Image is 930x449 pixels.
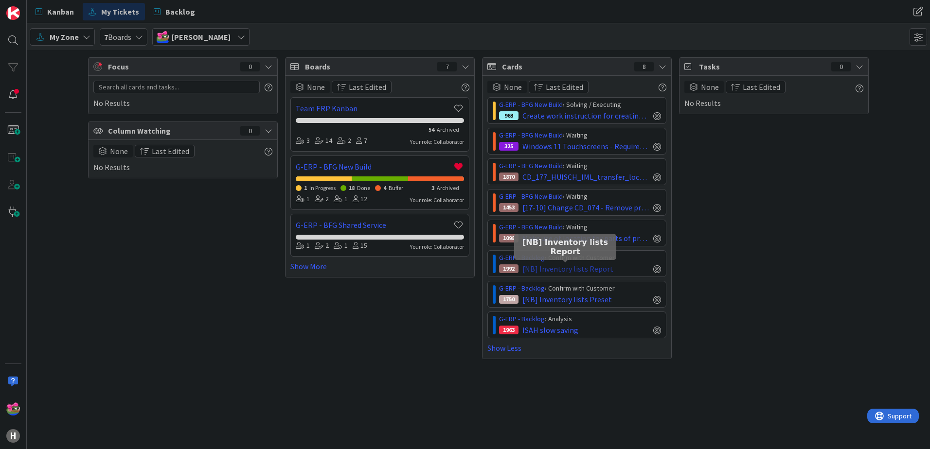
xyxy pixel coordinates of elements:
span: Boards [104,31,131,43]
div: 1 [296,194,310,205]
div: 15 [353,241,367,251]
div: 7 [437,62,457,71]
span: Tasks [699,61,826,72]
a: Kanban [30,3,80,20]
span: [17-10] Change CD_074 - Remove project reservation [522,202,649,213]
h5: [NB] Inventory lists Report [518,238,612,256]
div: 1870 [499,173,519,181]
span: Last Edited [349,81,386,93]
span: Archived [437,126,459,133]
a: Team ERP Kanban [296,103,452,114]
span: 54 [429,126,434,133]
span: Last Edited [546,81,583,93]
div: › Waiting [499,222,661,232]
div: 7 [356,136,367,146]
div: 963 [499,111,519,120]
div: 1 [334,194,348,205]
div: H [6,429,20,443]
span: None [701,81,719,93]
div: 0 [240,126,260,136]
span: Boards [305,61,432,72]
span: [NB] Inventory lists Preset [522,294,612,305]
span: Done [357,184,370,191]
input: Search all cards and tasks... [93,81,260,93]
span: Column Watching [108,125,235,137]
img: JK [157,31,169,43]
div: › Confirm with Customer [499,253,661,263]
span: None [504,81,522,93]
span: Archived [437,184,459,191]
div: Your role: Collaborator [410,138,464,146]
span: None [307,81,325,93]
div: 8 [634,62,654,71]
span: 18 [349,184,355,191]
span: [PERSON_NAME] [172,31,231,43]
a: Show Less [487,342,666,354]
span: Buffer [389,184,403,191]
span: My Tickets [101,6,139,17]
div: 12 [353,194,367,205]
span: Make use of location for parts of production file [522,232,649,244]
a: G-ERP - Backlog [499,253,545,262]
div: 14 [315,136,332,146]
span: ISAH slow saving [522,324,578,336]
span: 4 [383,184,386,191]
a: G-ERP - BFG New Build [499,100,563,109]
span: Backlog [165,6,195,17]
a: G-ERP - Backlog [499,284,545,293]
img: JK [6,402,20,415]
div: › Waiting [499,191,661,202]
div: 1 [296,241,310,251]
div: 3 [296,136,310,146]
div: Your role: Collaborator [410,196,464,205]
div: 1992 [499,264,519,273]
div: No Results [93,145,272,173]
div: 2 [315,194,329,205]
span: Support [20,1,44,13]
div: 1 [334,241,348,251]
span: Last Edited [743,81,780,93]
div: 1453 [499,203,519,212]
div: 1963 [499,326,519,334]
div: › Confirm with Customer [499,283,661,294]
div: 2 [337,136,351,146]
span: Focus [108,61,232,72]
a: G-ERP - BFG Shared Service [296,219,452,231]
a: G-ERP - BFG New Build [296,161,452,173]
span: In Progress [309,184,336,191]
div: No Results [93,81,272,109]
span: [NB] Inventory lists Report [522,263,613,275]
div: 325 [499,142,519,151]
div: 0 [831,62,851,71]
div: › Waiting [499,130,661,140]
div: 1098 [499,234,519,242]
div: › Analysis [499,314,661,324]
button: Last Edited [332,81,392,93]
a: G-ERP - BFG New Build [499,192,563,201]
div: 1750 [499,295,519,304]
span: Create work instruction for creating Isah reports for Isah global [522,110,649,121]
span: 1 [304,184,307,191]
span: Cards [502,61,629,72]
div: Your role: Collaborator [410,242,464,251]
a: G-ERP - BFG New Build [499,131,563,139]
a: My Tickets [83,3,145,20]
a: Backlog [148,3,201,20]
div: › Solving / Executing [499,100,661,110]
button: Last Edited [135,145,195,157]
div: 2 [315,241,329,251]
a: G-ERP - BFG New Build [499,161,563,170]
span: 3 [431,184,434,191]
span: CD_177_HUISCH_IML_transfer_location_v1.0 [522,171,649,183]
button: Last Edited [726,81,786,93]
img: Visit kanbanzone.com [6,6,20,20]
span: Windows 11 Touchscreens - Requirements [522,140,649,152]
span: None [110,145,128,157]
a: G-ERP - BFG New Build [499,223,563,231]
div: 0 [240,62,260,71]
span: My Zone [50,31,79,43]
a: G-ERP - Backlog [499,314,545,323]
b: 7 [104,32,108,42]
button: Last Edited [529,81,589,93]
a: Show More [290,260,469,272]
